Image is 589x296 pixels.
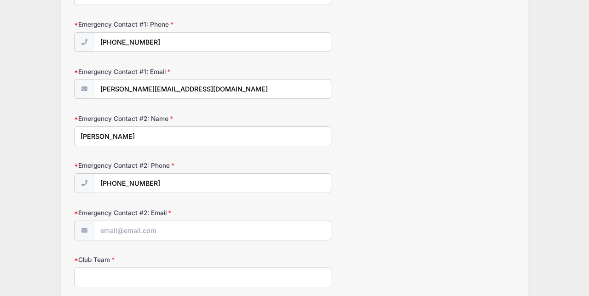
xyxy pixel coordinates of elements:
input: email@email.com [94,79,331,99]
label: Emergency Contact #1: Phone [74,20,221,29]
input: (xxx) xxx-xxxx [94,173,331,193]
label: Emergency Contact #1: Email [74,67,221,76]
label: Emergency Contact #2: Phone [74,161,221,170]
label: Club Team [74,255,221,264]
input: email@email.com [94,221,331,240]
label: Emergency Contact #2: Email [74,208,221,217]
input: (xxx) xxx-xxxx [94,32,331,52]
label: Emergency Contact #2: Name [74,114,221,123]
